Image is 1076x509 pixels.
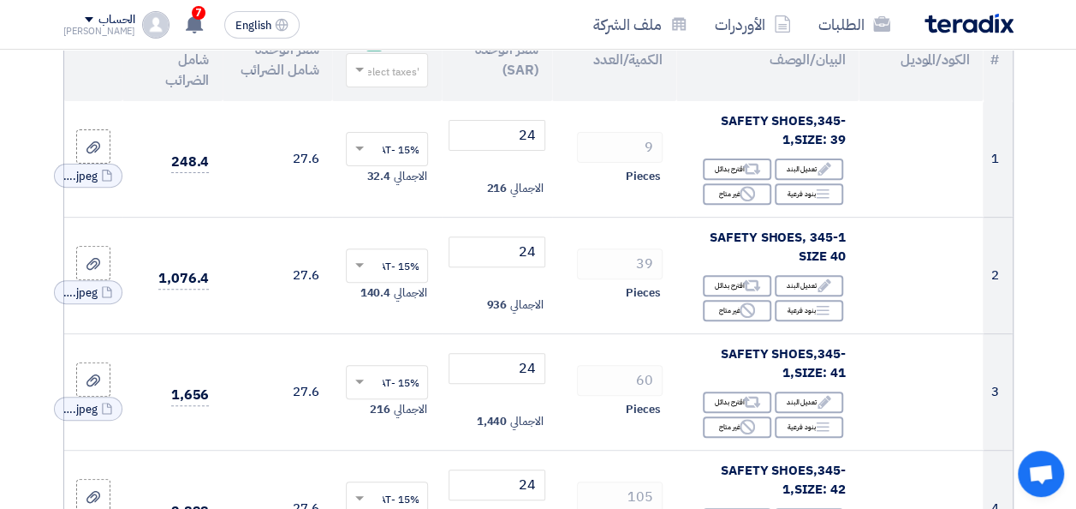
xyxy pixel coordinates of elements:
span: الاجمالي [510,180,543,197]
input: RFQ_STEP1.ITEMS.2.AMOUNT_TITLE [577,132,663,163]
span: 248.4 [171,152,210,173]
span: 216 [370,401,390,418]
div: الحساب [98,13,135,27]
span: الاجمالي [394,284,426,302]
span: 1,656 [171,385,210,406]
span: SAFETY SHOES,345-1,SIZE: 41 [721,344,845,383]
span: الاجمالي [510,296,543,314]
input: أدخل سعر الوحدة [449,237,544,267]
div: بنود فرعية [775,300,843,321]
span: SAFETY SHOES,345-1,SIZE: 39 [721,111,845,150]
a: الأوردرات [701,4,805,45]
span: الاجمالي [394,401,426,418]
th: الضرائب [332,19,442,101]
div: اقترح بدائل [703,159,771,180]
span: Pieces [626,168,660,185]
td: 27.6 [223,101,332,218]
span: shoes_1756973980382.jpeg [63,401,98,418]
span: 1,076.4 [158,268,209,290]
div: تعديل البند [775,392,843,413]
span: Pieces [626,284,660,302]
th: سعر الوحدة (SAR) [442,19,551,101]
div: غير متاح [703,183,771,205]
th: الكود/الموديل [859,19,983,101]
th: البيان/الوصف [676,19,859,101]
div: غير متاح [703,300,771,321]
span: 140.4 [360,284,391,302]
th: # [983,19,1012,101]
ng-select: VAT [346,365,428,399]
span: SAFETY SHOES,345-1,SIZE: 42 [721,461,845,500]
img: profile_test.png [142,11,169,39]
td: 2 [983,217,1012,333]
div: [PERSON_NAME] [63,27,136,36]
th: الكمية/العدد [552,19,676,101]
a: ملف الشركة [580,4,701,45]
td: 1 [983,101,1012,218]
span: 7 [192,6,205,20]
input: أدخل سعر الوحدة [449,470,544,500]
div: تعديل البند [775,159,843,180]
input: RFQ_STEP1.ITEMS.2.AMOUNT_TITLE [577,365,663,396]
img: Teradix logo [924,14,1014,33]
input: RFQ_STEP1.ITEMS.2.AMOUNT_TITLE [577,249,663,279]
td: 27.6 [223,217,332,333]
th: الإجمالي شامل الضرائب [122,19,223,101]
span: 32.4 [366,168,390,185]
th: سعر الوحدة شامل الضرائب [223,19,332,101]
td: 3 [983,333,1012,450]
span: English [235,20,271,32]
span: الاجمالي [510,413,543,430]
div: اقترح بدائل [703,275,771,296]
ng-select: VAT [346,132,428,166]
span: 216 [486,180,507,197]
div: غير متاح [703,416,771,438]
button: English [224,11,300,39]
a: Open chat [1018,451,1064,497]
span: Pieces [626,401,660,418]
span: 1,440 [477,413,508,430]
ng-select: VAT [346,249,428,283]
span: 936 [486,296,507,314]
div: اقترح بدائل [703,392,771,413]
input: أدخل سعر الوحدة [449,120,544,151]
input: أدخل سعر الوحدة [449,353,544,384]
a: الطلبات [805,4,904,45]
span: shoes_1756973969113.jpeg [63,284,98,302]
td: 27.6 [223,333,332,450]
div: بنود فرعية [775,183,843,205]
div: بنود فرعية [775,416,843,438]
div: تعديل البند [775,275,843,296]
span: الاجمالي [394,168,426,185]
span: SAFETY SHOES, 345-1 SIZE 40 [710,228,845,266]
span: shoes_1756973930716.jpeg [63,168,98,185]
